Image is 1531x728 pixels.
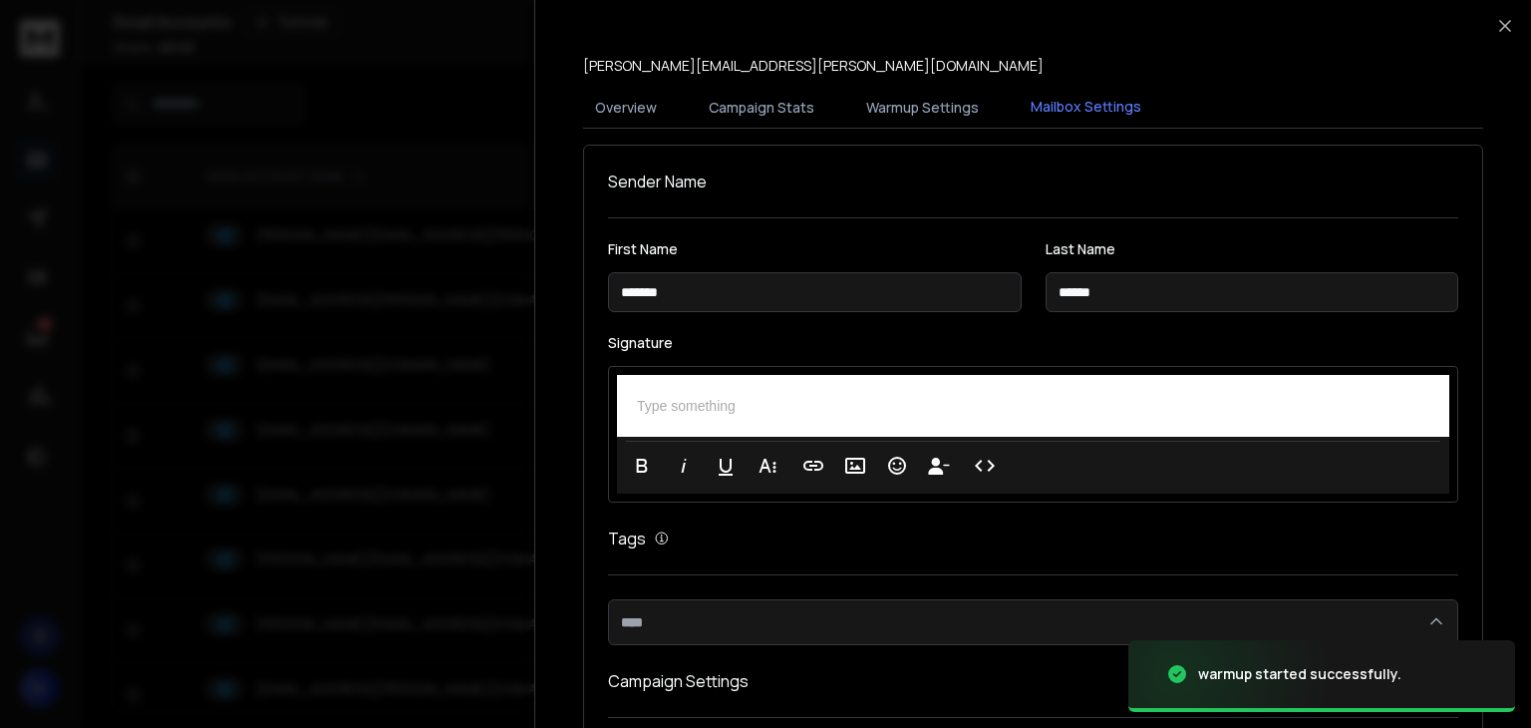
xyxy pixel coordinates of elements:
[749,446,786,486] button: More Text
[1198,664,1401,684] div: warmup started successfully.
[878,446,916,486] button: Emoticons
[697,86,826,130] button: Campaign Stats
[836,446,874,486] button: Insert Image (Ctrl+P)
[608,527,646,550] h1: Tags
[583,86,669,130] button: Overview
[623,446,661,486] button: Bold (Ctrl+B)
[608,336,1458,350] label: Signature
[608,170,1458,193] h1: Sender Name
[794,446,832,486] button: Insert Link (Ctrl+K)
[920,446,958,486] button: Insert Unsubscribe Link
[966,446,1004,486] button: Code View
[583,56,1044,76] p: [PERSON_NAME][EMAIL_ADDRESS][PERSON_NAME][DOMAIN_NAME]
[854,86,991,130] button: Warmup Settings
[608,242,1022,256] label: First Name
[707,446,745,486] button: Underline (Ctrl+U)
[1019,85,1153,131] button: Mailbox Settings
[665,446,703,486] button: Italic (Ctrl+I)
[608,669,1458,693] h1: Campaign Settings
[1046,242,1459,256] label: Last Name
